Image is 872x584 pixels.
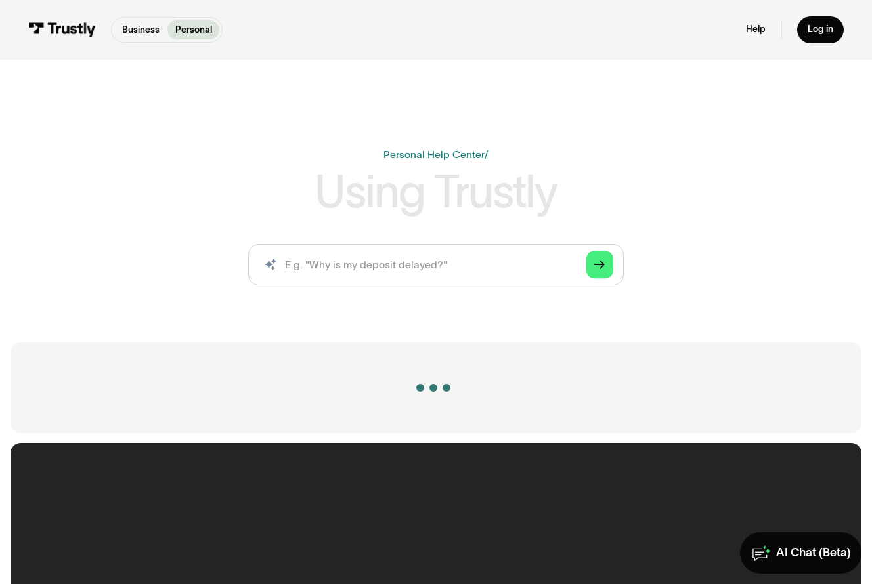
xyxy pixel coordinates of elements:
[28,22,95,37] img: Trustly Logo
[776,545,851,560] div: AI Chat (Beta)
[175,23,212,37] p: Personal
[122,23,160,37] p: Business
[485,149,489,160] div: /
[315,169,557,214] h1: Using Trustly
[808,24,833,35] div: Log in
[114,20,167,39] a: Business
[746,24,766,35] a: Help
[740,532,861,574] a: AI Chat (Beta)
[383,149,485,160] a: Personal Help Center
[248,244,624,285] input: search
[167,20,220,39] a: Personal
[248,244,624,285] form: Search
[797,16,844,44] a: Log in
